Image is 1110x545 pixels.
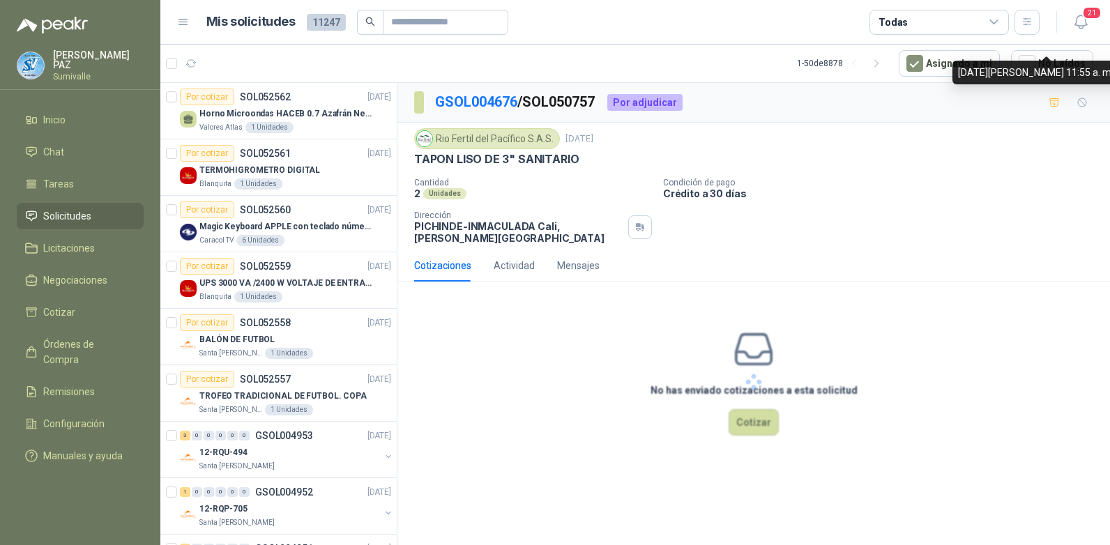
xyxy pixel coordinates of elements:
img: Company Logo [180,280,197,297]
div: Unidades [423,188,466,199]
p: GSOL004952 [255,487,313,497]
div: 0 [227,431,238,440]
a: 1 0 0 0 0 0 GSOL004952[DATE] Company Logo12-RQP-705Santa [PERSON_NAME] [180,484,394,528]
div: 0 [192,431,202,440]
p: [DATE] [367,204,391,217]
p: BALÓN DE FUTBOL [199,333,275,346]
p: [DATE] [367,429,391,443]
p: Crédito a 30 días [663,187,1104,199]
a: Por cotizarSOL052562[DATE] Horno Microondas HACEB 0.7 Azafrán NegroValores Atlas1 Unidades [160,83,397,139]
div: 0 [227,487,238,497]
div: Por cotizar [180,89,234,105]
p: PICHINDE-INMACULADA Cali , [PERSON_NAME][GEOGRAPHIC_DATA] [414,220,623,244]
div: 0 [215,487,226,497]
div: 1 Unidades [245,122,294,133]
a: Por cotizarSOL052559[DATE] Company LogoUPS 3000 VA /2400 W VOLTAJE DE ENTRADA / SALIDA 12V ON LIN... [160,252,397,309]
p: Blanquita [199,178,231,190]
div: 1 Unidades [234,178,282,190]
p: GSOL004953 [255,431,313,440]
p: [DATE] [565,132,593,146]
p: SOL052557 [240,374,291,384]
img: Company Logo [180,450,197,466]
a: Configuración [17,410,144,437]
a: Inicio [17,107,144,133]
a: Órdenes de Compra [17,331,144,373]
p: SOL052558 [240,318,291,328]
div: 6 Unidades [236,235,284,246]
img: Company Logo [180,167,197,184]
div: 0 [239,431,250,440]
p: [DATE] [367,147,391,160]
img: Company Logo [180,337,197,353]
div: Por cotizar [180,145,234,162]
p: Santa [PERSON_NAME] [199,348,262,359]
span: Licitaciones [43,240,95,256]
div: Todas [879,15,908,30]
p: SOL052560 [240,205,291,215]
div: 0 [215,431,226,440]
p: [DATE] [367,373,391,386]
p: [PERSON_NAME] PAZ [53,50,144,70]
a: Por cotizarSOL052558[DATE] Company LogoBALÓN DE FUTBOLSanta [PERSON_NAME]1 Unidades [160,309,397,365]
a: Licitaciones [17,235,144,261]
p: [DATE] [367,91,391,104]
a: Chat [17,139,144,165]
div: 0 [204,431,214,440]
div: 1 Unidades [234,291,282,302]
p: UPS 3000 VA /2400 W VOLTAJE DE ENTRADA / SALIDA 12V ON LINE [199,277,373,290]
span: Tareas [43,176,74,192]
span: Chat [43,144,64,160]
div: 0 [204,487,214,497]
div: 0 [239,487,250,497]
div: Por cotizar [180,201,234,218]
img: Company Logo [180,393,197,410]
button: 21 [1068,10,1093,35]
p: SOL052562 [240,92,291,102]
p: Santa [PERSON_NAME] [199,517,275,528]
p: TERMOHIGROMETRO DIGITAL [199,164,320,177]
span: Órdenes de Compra [43,337,130,367]
p: 12-RQU-494 [199,446,248,459]
p: Valores Atlas [199,122,243,133]
a: 3 0 0 0 0 0 GSOL004953[DATE] Company Logo12-RQU-494Santa [PERSON_NAME] [180,427,394,472]
a: Por cotizarSOL052561[DATE] Company LogoTERMOHIGROMETRO DIGITALBlanquita1 Unidades [160,139,397,196]
a: Solicitudes [17,203,144,229]
a: Tareas [17,171,144,197]
span: Solicitudes [43,208,91,224]
a: Por cotizarSOL052560[DATE] Company LogoMagic Keyboard APPLE con teclado númerico en Español Plate... [160,196,397,252]
div: Por cotizar [180,258,234,275]
p: SOL052559 [240,261,291,271]
div: Por cotizar [180,314,234,331]
span: Cotizar [43,305,75,320]
h1: Mis solicitudes [206,12,296,32]
span: 11247 [307,14,346,31]
div: Actividad [494,258,535,273]
div: Mensajes [557,258,600,273]
p: Horno Microondas HACEB 0.7 Azafrán Negro [199,107,373,121]
a: Remisiones [17,378,144,405]
div: 1 - 50 de 8878 [797,52,888,75]
p: Sumivalle [53,72,144,81]
span: 21 [1082,6,1102,20]
p: [DATE] [367,486,391,499]
p: Santa [PERSON_NAME] [199,461,275,472]
div: 1 Unidades [265,404,313,415]
img: Logo peakr [17,17,88,33]
span: search [365,17,375,26]
p: 2 [414,187,420,199]
div: Rio Fertil del Pacífico S.A.S. [414,128,560,149]
a: Negociaciones [17,267,144,293]
p: SOL052561 [240,148,291,158]
p: Cantidad [414,178,652,187]
a: Cotizar [17,299,144,325]
span: Inicio [43,112,66,128]
p: Santa [PERSON_NAME] [199,404,262,415]
div: 1 Unidades [265,348,313,359]
img: Company Logo [17,52,44,79]
a: Manuales y ayuda [17,443,144,469]
a: GSOL004676 [435,93,517,110]
div: Por adjudicar [607,94,683,111]
p: Magic Keyboard APPLE con teclado númerico en Español Plateado [199,220,373,233]
div: 1 [180,487,190,497]
p: Dirección [414,210,623,220]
